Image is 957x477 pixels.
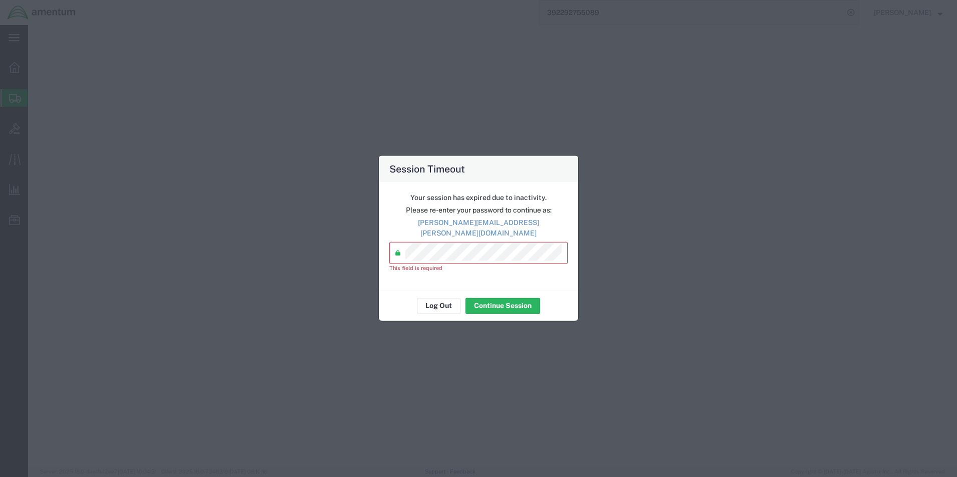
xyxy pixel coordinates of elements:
p: Your session has expired due to inactivity. [389,192,568,203]
button: Log Out [417,297,460,313]
p: Please re-enter your password to continue as: [389,205,568,215]
button: Continue Session [465,297,540,313]
h4: Session Timeout [389,161,465,176]
p: [PERSON_NAME][EMAIL_ADDRESS][PERSON_NAME][DOMAIN_NAME] [389,217,568,238]
div: This field is required [389,264,568,272]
